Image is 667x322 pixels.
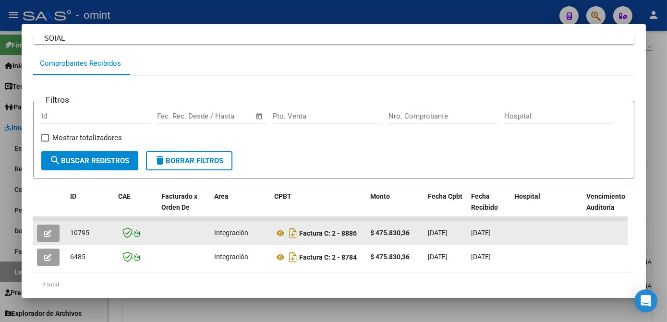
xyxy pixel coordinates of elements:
[211,186,271,228] datatable-header-cell: Area
[287,250,300,265] i: Descargar documento
[157,112,196,120] input: Fecha inicio
[215,253,249,261] span: Integración
[371,229,410,237] strong: $ 475.830,36
[511,186,583,228] datatable-header-cell: Hospital
[155,155,166,166] mat-icon: delete
[275,192,292,200] span: CPBT
[468,186,511,228] datatable-header-cell: Fecha Recibido
[587,192,626,211] span: Vencimiento Auditoría
[583,186,626,228] datatable-header-cell: Vencimiento Auditoría
[50,155,61,166] mat-icon: search
[71,253,86,261] span: 6485
[271,186,367,228] datatable-header-cell: CPBT
[371,192,390,200] span: Monto
[300,229,357,237] strong: Factura C: 2 - 8886
[215,192,229,200] span: Area
[155,156,224,165] span: Borrar Filtros
[371,253,410,261] strong: $ 475.830,36
[40,58,121,69] div: Comprobantes Recibidos
[472,253,491,261] span: [DATE]
[634,289,657,312] div: Open Intercom Messenger
[472,192,498,211] span: Fecha Recibido
[41,94,74,106] h3: Filtros
[71,229,90,237] span: 10795
[158,186,211,228] datatable-header-cell: Facturado x Orden De
[367,186,424,228] datatable-header-cell: Monto
[287,226,300,241] i: Descargar documento
[146,151,232,170] button: Borrar Filtros
[67,186,115,228] datatable-header-cell: ID
[162,192,198,211] span: Facturado x Orden De
[472,229,491,237] span: [DATE]
[50,156,130,165] span: Buscar Registros
[33,273,634,297] div: 2 total
[424,186,468,228] datatable-header-cell: Fecha Cpbt
[41,151,138,170] button: Buscar Registros
[428,253,448,261] span: [DATE]
[254,111,265,122] button: Open calendar
[428,192,463,200] span: Fecha Cpbt
[428,229,448,237] span: [DATE]
[71,192,77,200] span: ID
[515,192,541,200] span: Hospital
[53,132,122,143] span: Mostrar totalizadores
[119,192,131,200] span: CAE
[300,253,357,261] strong: Factura C: 2 - 8784
[115,186,158,228] datatable-header-cell: CAE
[215,229,249,237] span: Integración
[205,112,251,120] input: Fecha fin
